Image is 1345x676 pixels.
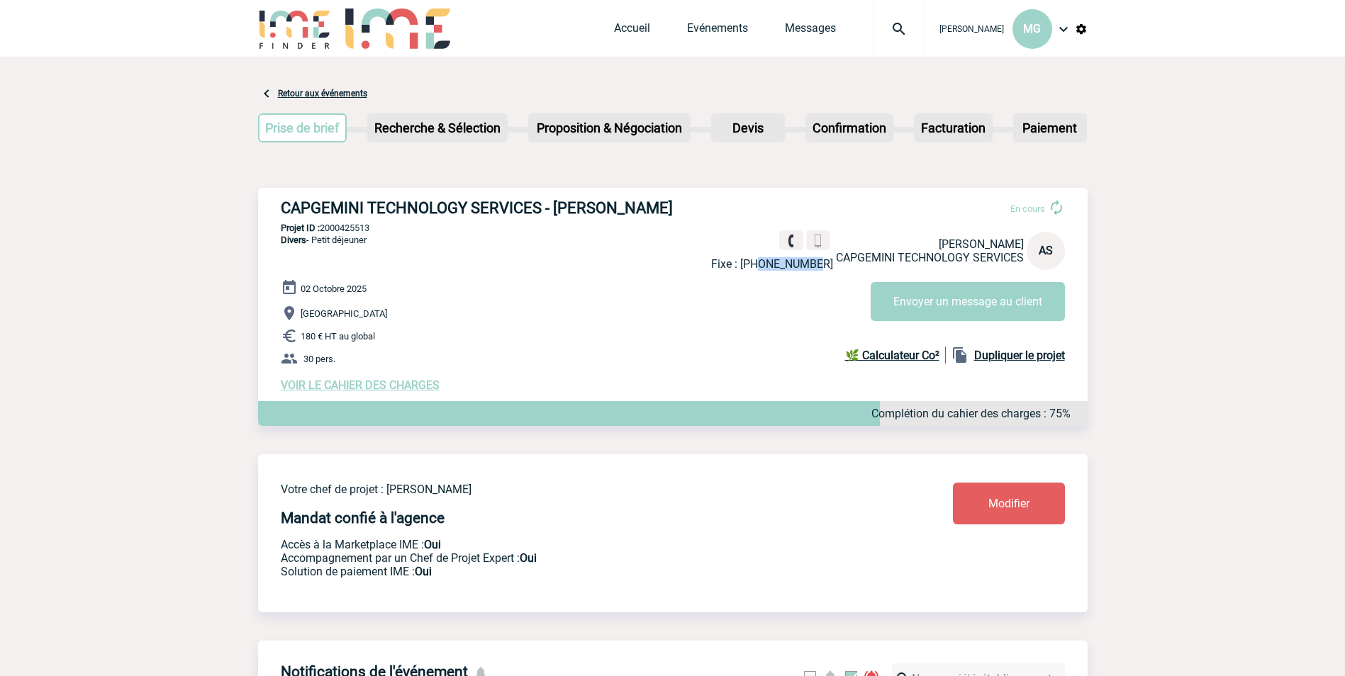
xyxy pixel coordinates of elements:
[281,551,869,565] p: Prestation payante
[303,354,335,364] span: 30 pers.
[301,283,367,294] span: 02 Octobre 2025
[258,9,332,49] img: IME-Finder
[281,565,869,578] p: Conformité aux process achat client, Prise en charge de la facturation, Mutualisation de plusieur...
[415,565,432,578] b: Oui
[530,115,689,141] p: Proposition & Négociation
[845,347,946,364] a: 🌿 Calculateur Co²
[369,115,506,141] p: Recherche & Sélection
[424,538,441,551] b: Oui
[836,251,1024,264] span: CAPGEMINI TECHNOLOGY SERVICES
[807,115,892,141] p: Confirmation
[281,509,445,526] h4: Mandat confié à l'agence
[281,235,367,245] span: - Petit déjeuner
[281,199,706,217] h3: CAPGEMINI TECHNOLOGY SERVICES - [PERSON_NAME]
[301,308,387,319] span: [GEOGRAPHIC_DATA]
[258,222,1088,233] p: 2000425513
[281,378,440,392] a: VOIR LE CAHIER DES CHARGES
[711,257,833,271] p: Fixe : [PHONE_NUMBER]
[951,347,969,364] img: file_copy-black-24dp.png
[871,282,1065,321] button: Envoyer un message au client
[281,538,869,551] p: Accès à la Marketplace IME :
[1039,244,1053,257] span: AS
[1010,203,1045,214] span: En cours
[939,24,1004,34] span: [PERSON_NAME]
[281,235,306,245] span: Divers
[785,21,836,41] a: Messages
[301,331,375,342] span: 180 € HT au global
[974,349,1065,362] b: Dupliquer le projet
[785,235,798,247] img: fixe.png
[988,497,1029,510] span: Modifier
[1015,115,1086,141] p: Paiement
[915,115,991,141] p: Facturation
[845,349,939,362] b: 🌿 Calculateur Co²
[687,21,748,41] a: Evénements
[614,21,650,41] a: Accueil
[278,89,367,98] a: Retour aux événements
[281,483,869,496] p: Votre chef de projet : [PERSON_NAME]
[520,551,537,565] b: Oui
[812,235,825,247] img: portable.png
[281,222,320,233] b: Projet ID :
[259,115,346,141] p: Prise de brief
[713,115,783,141] p: Devis
[939,237,1024,251] span: [PERSON_NAME]
[1023,22,1041,35] span: MG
